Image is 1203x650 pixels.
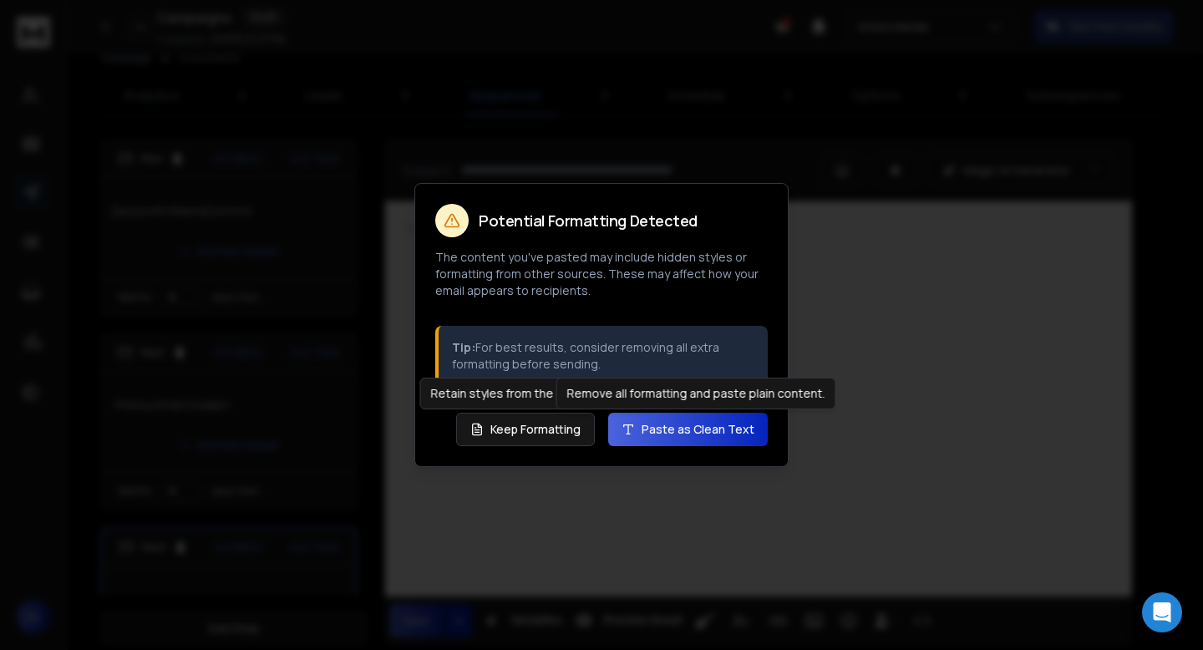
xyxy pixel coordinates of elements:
div: Remove all formatting and paste plain content. [556,378,836,409]
div: Retain styles from the original source. [420,378,652,409]
p: The content you've pasted may include hidden styles or formatting from other sources. These may a... [435,249,768,299]
p: For best results, consider removing all extra formatting before sending. [452,339,754,373]
strong: Tip: [452,339,475,355]
div: Open Intercom Messenger [1142,592,1182,632]
button: Keep Formatting [456,413,595,446]
button: Paste as Clean Text [608,413,768,446]
h2: Potential Formatting Detected [479,213,698,228]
